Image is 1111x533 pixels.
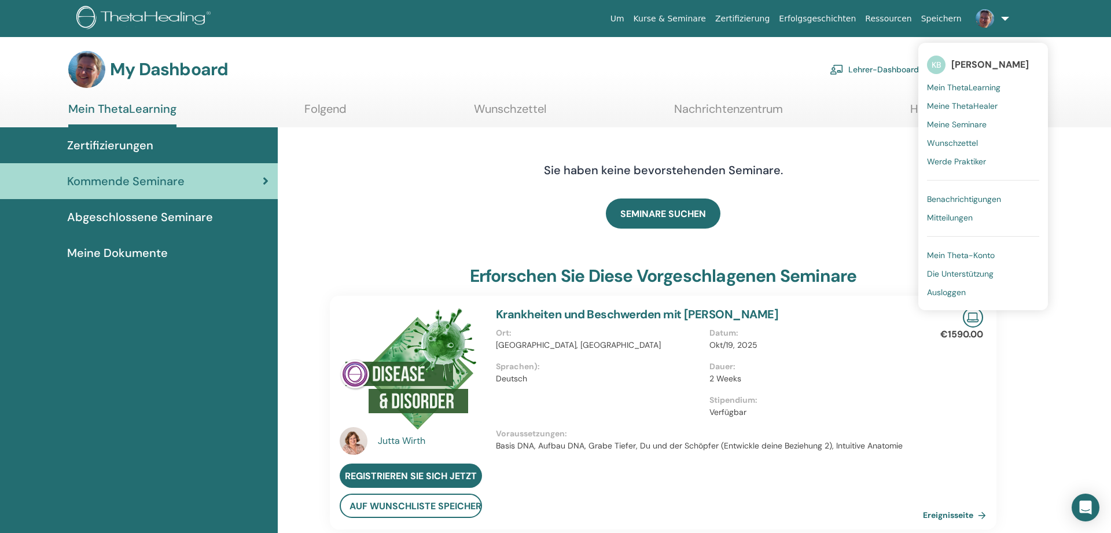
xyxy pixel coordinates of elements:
p: Stipendium : [709,394,916,406]
span: Mitteilungen [927,212,973,223]
p: Dauer : [709,361,916,373]
span: Benachrichtigungen [927,194,1001,204]
a: Kurse & Seminare [629,8,711,30]
a: Speichern [917,8,966,30]
span: Mein ThetaLearning [927,82,1000,93]
span: Meine ThetaHealer [927,101,998,111]
img: default.jpg [68,51,105,88]
a: Mitteilungen [927,208,1039,227]
span: [PERSON_NAME] [951,58,1029,71]
p: Verfügbar [709,406,916,418]
span: Zertifizierungen [67,137,153,154]
p: €1590.00 [940,328,983,341]
p: Sprachen) : [496,361,702,373]
a: Benachrichtigungen [927,190,1039,208]
p: Okt/19, 2025 [709,339,916,351]
h4: Sie haben keine bevorstehenden Seminare. [481,163,845,177]
img: logo.png [76,6,215,32]
a: Ereignisseite [923,506,991,524]
a: Registrieren Sie sich jetzt [340,464,482,488]
a: Mein Theta-Konto [927,246,1039,264]
button: auf Wunschliste speichern [340,494,482,518]
p: [GEOGRAPHIC_DATA], [GEOGRAPHIC_DATA] [496,339,702,351]
img: chalkboard-teacher.svg [830,64,844,75]
img: Krankheiten und Beschwerden [340,307,478,431]
a: Ressourcen [860,8,916,30]
a: Meine ThetaHealer [927,97,1039,115]
a: SEMINARE SUCHEN [606,199,720,229]
p: Deutsch [496,373,702,385]
span: Meine Dokumente [67,244,168,262]
span: Werde Praktiker [927,156,986,167]
span: Die Unterstützung [927,269,994,279]
img: default.jpg [340,427,367,455]
span: Ausloggen [927,287,966,297]
span: Mein Theta-Konto [927,250,995,260]
p: Voraussetzungen : [496,428,923,440]
p: Datum : [709,327,916,339]
a: Lehrer-Dashboard [830,57,919,82]
span: Wunschzettel [927,138,978,148]
span: KB [927,56,946,74]
a: Erfolgsgeschichten [774,8,860,30]
a: Jutta Wirth [378,434,485,448]
img: default.jpg [976,9,994,28]
p: 2 Weeks [709,373,916,385]
p: Basis DNA, Aufbau DNA, Grabe Tiefer, Du und der Schöpfer (Entwickle deine Beziehung 2), Intuitive... [496,440,923,452]
a: Mein ThetaLearning [68,102,176,127]
a: Wunschzettel [927,134,1039,152]
span: SEMINARE SUCHEN [620,208,706,220]
a: Folgend [304,102,347,124]
a: KB[PERSON_NAME] [927,52,1039,78]
span: Meine Seminare [927,119,987,130]
a: Um [606,8,629,30]
a: Werde Praktiker [927,152,1039,171]
span: Registrieren Sie sich jetzt [345,470,477,482]
a: Meine Seminare [927,115,1039,134]
img: Live Online Seminar [963,307,983,328]
span: Abgeschlossene Seminare [67,208,213,226]
a: Zertifizierung [711,8,774,30]
a: Ausloggen [927,283,1039,302]
a: Krankheiten und Beschwerden mit [PERSON_NAME] [496,307,778,322]
h3: My Dashboard [110,59,228,80]
p: Ort : [496,327,702,339]
a: Die Unterstützung [927,264,1039,283]
h3: Erforschen Sie diese vorgeschlagenen Seminare [470,266,857,286]
div: Open Intercom Messenger [1072,494,1099,521]
a: Hilfe & Ressourcen [910,102,1009,124]
span: Kommende Seminare [67,172,185,190]
a: Mein ThetaLearning [927,78,1039,97]
a: Nachrichtenzentrum [674,102,783,124]
a: Wunschzettel [474,102,546,124]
